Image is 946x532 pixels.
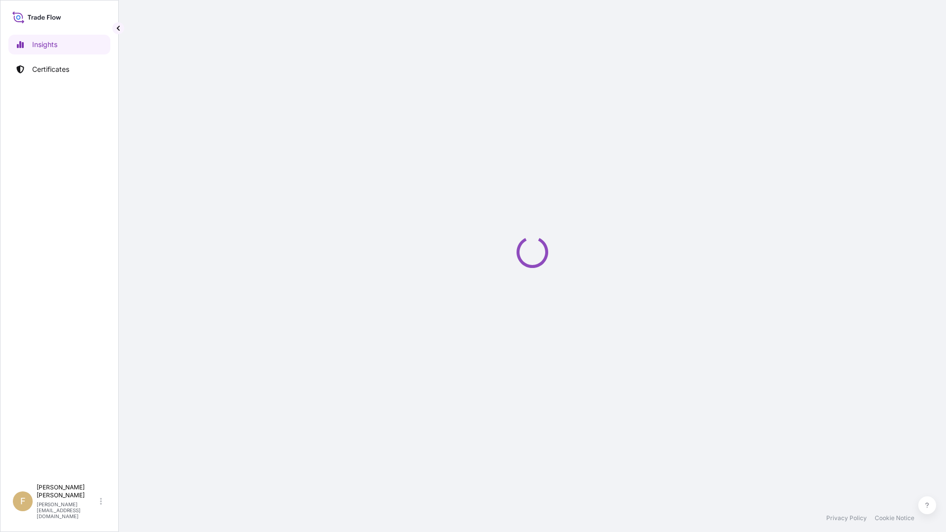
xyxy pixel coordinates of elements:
a: Cookie Notice [875,514,914,522]
p: Certificates [32,64,69,74]
p: [PERSON_NAME][EMAIL_ADDRESS][DOMAIN_NAME] [37,501,98,519]
a: Privacy Policy [826,514,867,522]
p: Insights [32,40,57,50]
span: F [20,496,26,506]
a: Certificates [8,59,110,79]
a: Insights [8,35,110,54]
p: [PERSON_NAME] [PERSON_NAME] [37,483,98,499]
